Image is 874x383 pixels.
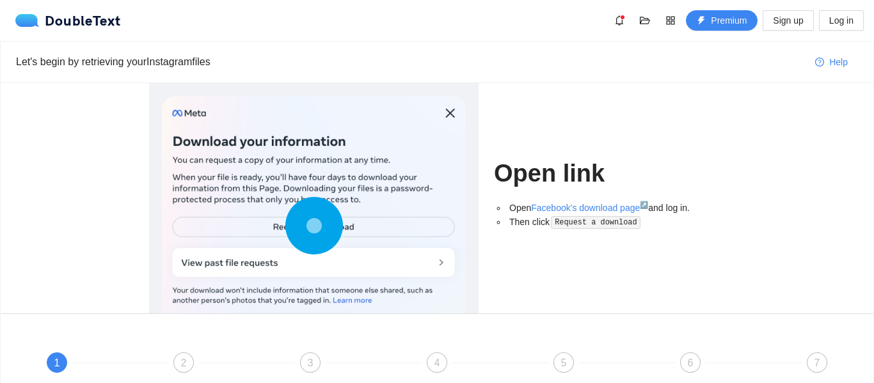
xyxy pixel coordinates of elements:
[15,14,121,27] a: logoDoubleText
[711,13,747,27] span: Premium
[507,215,725,230] li: Then click
[640,201,648,208] sup: ↗
[551,216,640,229] code: Request a download
[15,14,121,27] div: DoubleText
[434,357,440,368] span: 4
[54,357,60,368] span: 1
[15,14,45,27] img: logo
[829,55,848,69] span: Help
[635,15,655,26] span: folder-open
[815,58,824,68] span: question-circle
[773,13,803,27] span: Sign up
[819,10,864,31] button: Log in
[494,159,725,189] h1: Open link
[661,15,680,26] span: appstore
[688,357,694,368] span: 6
[610,15,629,26] span: bell
[829,13,854,27] span: Log in
[805,52,858,72] button: question-circleHelp
[507,201,725,215] li: Open and log in.
[561,357,567,368] span: 5
[697,16,706,26] span: thunderbolt
[181,357,187,368] span: 2
[16,54,805,70] div: Let's begin by retrieving your Instagram files
[814,357,820,368] span: 7
[635,10,655,31] button: folder-open
[531,203,648,213] a: Facebook's download page↗
[686,10,758,31] button: thunderboltPremium
[308,357,314,368] span: 3
[660,10,681,31] button: appstore
[763,10,813,31] button: Sign up
[609,10,630,31] button: bell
